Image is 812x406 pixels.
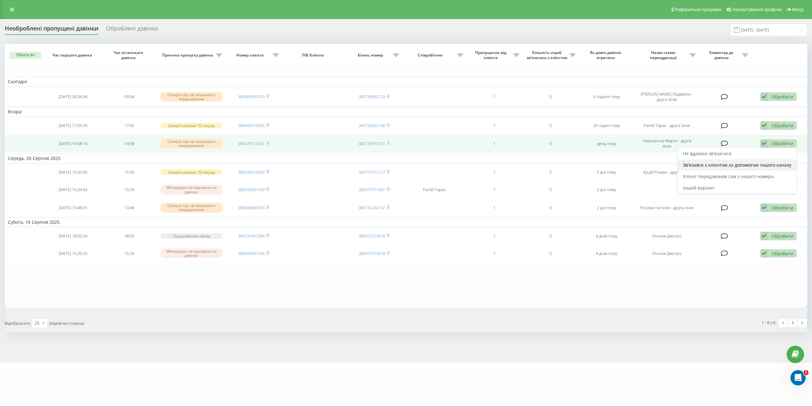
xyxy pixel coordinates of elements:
[466,199,522,216] td: 1
[238,187,265,192] a: 380930097309
[469,50,514,60] span: Пропущених від клієнта
[762,319,775,326] div: 1 - 8 з 8
[771,123,793,129] div: Обробити
[683,150,731,156] span: Не вдалося зв'язатися
[522,164,579,180] td: 2
[402,181,466,198] td: Рапій Тарас
[358,205,385,210] a: 380735242142
[160,139,222,148] div: Скинуто під час вітального повідомлення
[101,199,157,216] td: 13:46
[522,199,579,216] td: 0
[466,88,522,106] td: 1
[635,164,699,180] td: Куцій Роман - друга лінія
[635,245,699,262] td: Лічнов Дмитро
[238,94,265,99] a: 380689500100
[771,250,793,256] div: Обробити
[771,233,793,239] div: Обробити
[45,118,101,133] td: [DATE] 17:05:24
[358,250,385,256] a: 380937373078
[358,233,385,239] a: 380937373078
[358,94,385,99] a: 380739862133
[358,123,385,128] a: 380734422136
[160,233,222,239] div: Поза робочим часом
[45,164,101,180] td: [DATE] 15:50:56
[238,233,265,239] a: 380731441084
[579,181,635,198] td: 2 дні тому
[358,187,385,192] a: 380677571441
[238,205,265,210] a: 380508880018
[466,118,522,133] td: 1
[579,88,635,106] td: 3 години тому
[683,162,791,168] span: Зв'язався з клієнтом за допомогою іншого каналу
[5,320,30,326] span: Відображати
[101,164,157,180] td: 15:50
[160,92,222,102] div: Скинуто під час вітального повідомлення
[5,25,98,35] div: Необроблені пропущені дзвінки
[579,164,635,180] td: 2 дні тому
[160,203,222,212] div: Скинуто під час вітального повідомлення
[238,250,265,256] a: 380443581306
[522,88,579,106] td: 0
[522,118,579,133] td: 0
[160,185,222,194] div: Менеджери не відповіли на дзвінок
[466,228,522,244] td: 1
[683,173,774,179] span: Клієнт передзвонив сам з іншого номера
[635,135,699,152] td: Наконечна Марта - друга лінія
[792,7,803,12] span: Вихід
[638,50,690,60] span: Назва схеми переадресації
[405,53,457,58] span: Співробітник
[771,205,793,211] div: Обробити
[803,370,809,375] span: 1
[101,118,157,133] td: 17:05
[584,50,629,60] span: Як довго дзвінок втрачено
[522,228,579,244] td: 0
[45,245,101,262] td: [DATE] 15:26:23
[160,249,222,258] div: Менеджери не відповіли на дзвінок
[160,170,222,175] div: Скинуто раніше 10 секунд
[49,320,84,326] span: рядків на сторінці
[45,228,101,244] td: [DATE] 18:05:24
[160,123,222,128] div: Скинуто раніше 10 секунд
[45,181,101,198] td: [DATE] 15:24:43
[5,154,807,163] td: Середа, 20 Серпня 2025
[107,50,151,60] span: Час останнього дзвінка
[101,181,157,198] td: 15:24
[101,228,157,244] td: 18:05
[466,245,522,262] td: 1
[771,140,793,146] div: Обробити
[466,181,522,198] td: 1
[579,199,635,216] td: 2 дні тому
[788,319,797,328] a: 1
[522,245,579,262] td: 0
[522,135,579,152] td: 0
[238,169,265,175] a: 380508319289
[101,135,157,152] td: 14:58
[579,118,635,133] td: 20 годин тому
[702,50,742,60] span: Коментар до дзвінка
[358,141,385,146] a: 380739912131
[10,52,41,59] button: Обрати всі
[238,123,265,128] a: 380443375063
[466,135,522,152] td: 1
[238,141,265,146] a: 380676712401
[50,53,95,58] span: Час першого дзвінка
[349,53,393,58] span: Бізнес номер
[771,94,793,100] div: Обробити
[635,228,699,244] td: Лічнов Дмитро
[101,88,157,106] td: 09:34
[635,118,699,133] td: Рапій Тарас - друга лінія
[5,107,807,116] td: Вчора
[35,320,40,326] div: 25
[160,53,216,58] span: Причина пропуску дзвінка
[5,77,807,86] td: Сьогодні
[732,7,782,12] span: Налаштування профілю
[635,199,699,216] td: Рослюк Наталія - друга лінія
[579,245,635,262] td: 6 днів тому
[526,50,570,60] span: Кількість спроб зв'язатись з клієнтом
[5,217,807,227] td: Субота, 16 Серпня 2025
[466,164,522,180] td: 1
[101,245,157,262] td: 15:26
[229,53,273,58] span: Номер клієнта
[45,135,101,152] td: [DATE] 14:58:14
[635,88,699,106] td: [PERSON_NAME] Людмила - друга лінія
